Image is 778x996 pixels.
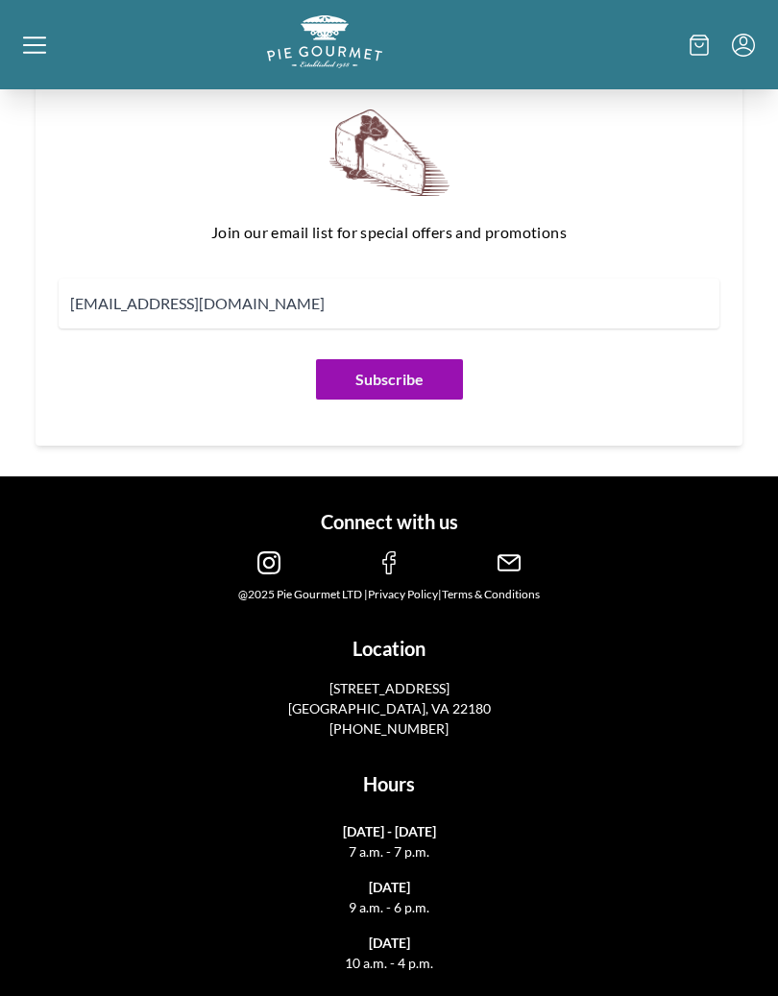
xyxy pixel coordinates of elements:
input: Email [59,279,719,328]
a: facebook [377,559,401,577]
button: Menu [732,34,755,57]
span: [DATE] [36,933,742,953]
span: 7 a.m. - 7 p.m. [36,841,742,862]
a: Terms & Conditions [442,587,540,601]
a: email [498,559,521,577]
button: Subscribe [316,359,463,400]
a: Privacy Policy [368,587,438,601]
p: [GEOGRAPHIC_DATA], VA 22180 [208,698,570,718]
span: [DATE] [36,877,742,897]
p: [STREET_ADDRESS] [208,678,570,698]
a: instagram [257,559,280,577]
h1: Connect with us [28,507,750,536]
span: [DATE] - [DATE] [36,821,742,841]
img: newsletter [329,109,450,196]
img: instagram [257,551,280,574]
div: @2025 Pie Gourmet LTD | | [28,586,750,603]
a: [STREET_ADDRESS][GEOGRAPHIC_DATA], VA 22180 [208,678,570,718]
img: logo [267,15,382,68]
img: facebook [377,551,401,574]
a: [PHONE_NUMBER] [329,720,449,737]
a: Logo [267,53,382,71]
p: Join our email list for special offers and promotions [59,217,719,248]
h1: Location [28,634,750,663]
span: 10 a.m. - 4 p.m. [36,953,742,973]
h1: Hours [28,769,750,798]
span: 9 a.m. - 6 p.m. [36,897,742,917]
img: email [498,551,521,574]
